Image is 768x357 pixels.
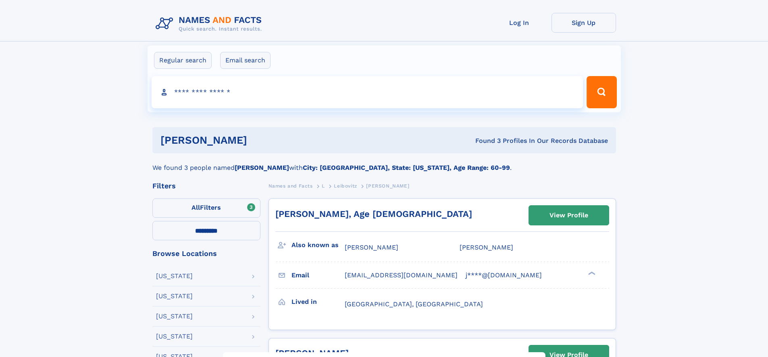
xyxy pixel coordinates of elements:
[334,181,357,191] a: Leibovitz
[275,209,472,219] a: [PERSON_NAME], Age [DEMOGRAPHIC_DATA]
[191,204,200,211] span: All
[160,135,361,145] h1: [PERSON_NAME]
[366,183,409,189] span: [PERSON_NAME]
[268,181,313,191] a: Names and Facts
[549,206,588,225] div: View Profile
[291,295,345,309] h3: Lived in
[345,271,458,279] span: [EMAIL_ADDRESS][DOMAIN_NAME]
[152,13,268,35] img: Logo Names and Facts
[552,13,616,33] a: Sign Up
[152,250,260,257] div: Browse Locations
[220,52,271,69] label: Email search
[587,76,616,108] button: Search Button
[156,313,193,320] div: [US_STATE]
[460,244,513,251] span: [PERSON_NAME]
[152,182,260,190] div: Filters
[154,52,212,69] label: Regular search
[291,268,345,282] h3: Email
[322,183,325,189] span: L
[156,293,193,299] div: [US_STATE]
[586,271,596,276] div: ❯
[303,164,510,171] b: City: [GEOGRAPHIC_DATA], State: [US_STATE], Age Range: 60-99
[152,153,616,173] div: We found 3 people named with .
[334,183,357,189] span: Leibovitz
[345,244,398,251] span: [PERSON_NAME]
[487,13,552,33] a: Log In
[152,76,583,108] input: search input
[235,164,289,171] b: [PERSON_NAME]
[291,238,345,252] h3: Also known as
[361,136,608,145] div: Found 3 Profiles In Our Records Database
[152,198,260,218] label: Filters
[156,273,193,279] div: [US_STATE]
[156,333,193,340] div: [US_STATE]
[322,181,325,191] a: L
[529,206,609,225] a: View Profile
[345,300,483,308] span: [GEOGRAPHIC_DATA], [GEOGRAPHIC_DATA]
